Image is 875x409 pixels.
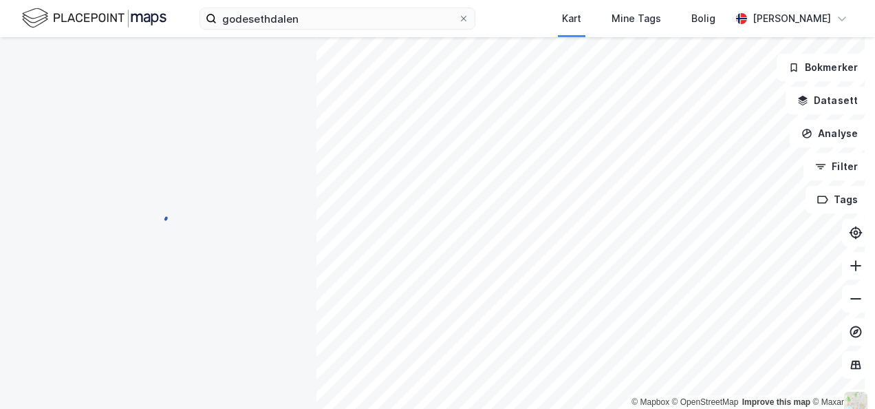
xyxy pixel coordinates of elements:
div: Kontrollprogram for chat [806,343,875,409]
img: logo.f888ab2527a4732fd821a326f86c7f29.svg [22,6,166,30]
a: Mapbox [631,397,669,407]
button: Filter [803,153,869,180]
div: Mine Tags [612,10,661,27]
button: Analyse [790,120,869,147]
div: Bolig [691,10,715,27]
img: spinner.a6d8c91a73a9ac5275cf975e30b51cfb.svg [147,204,169,226]
button: Bokmerker [777,54,869,81]
a: OpenStreetMap [672,397,739,407]
button: Tags [806,186,869,213]
a: Improve this map [742,397,810,407]
div: Kart [562,10,581,27]
input: Søk på adresse, matrikkel, gårdeiere, leietakere eller personer [217,8,458,29]
button: Datasett [786,87,869,114]
iframe: Chat Widget [806,343,875,409]
div: [PERSON_NAME] [753,10,831,27]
